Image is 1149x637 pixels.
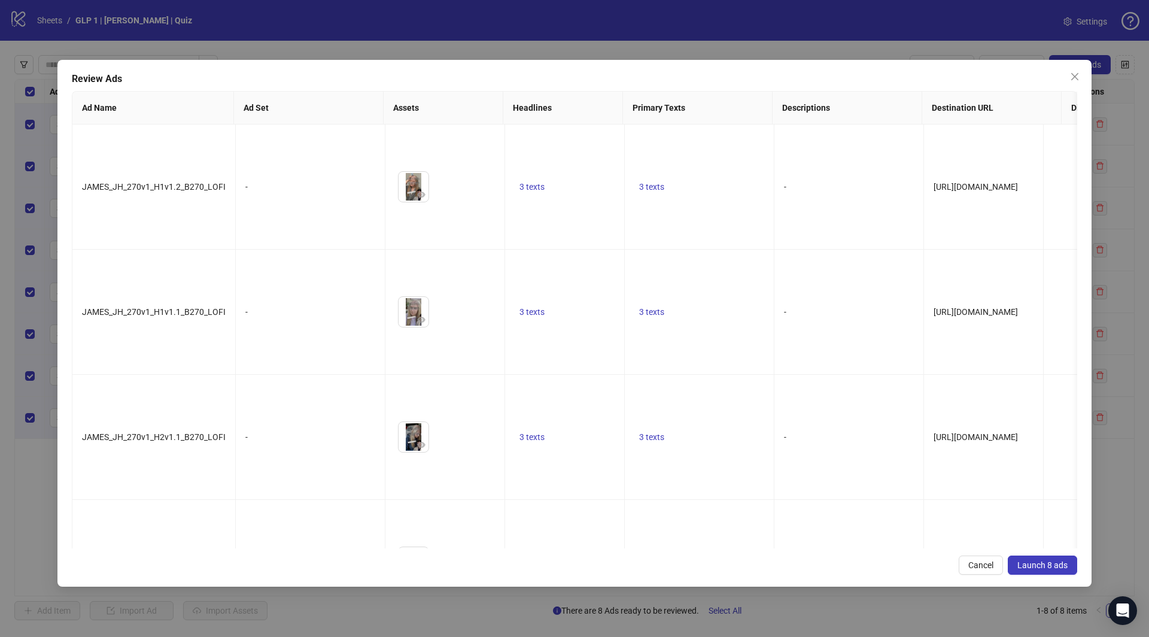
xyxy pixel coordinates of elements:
[82,182,226,192] span: JAMES_JH_270v1_H1v1.2_B270_LOFI
[245,305,375,318] div: -
[72,92,234,125] th: Ad Name
[417,316,425,324] span: eye
[503,92,623,125] th: Headlines
[773,92,922,125] th: Descriptions
[417,441,425,449] span: eye
[384,92,503,125] th: Assets
[1008,556,1077,575] button: Launch 8 ads
[519,307,545,317] span: 3 texts
[934,182,1018,192] span: [URL][DOMAIN_NAME]
[1108,596,1137,625] div: Open Intercom Messenger
[399,422,428,452] img: Asset 1
[414,187,428,202] button: Preview
[515,430,549,444] button: 3 texts
[72,72,1077,86] div: Review Ads
[82,307,226,317] span: JAMES_JH_270v1_H1v1.1_B270_LOFI
[784,182,786,192] span: -
[515,180,549,194] button: 3 texts
[519,182,545,192] span: 3 texts
[1070,72,1080,81] span: close
[634,180,669,194] button: 3 texts
[234,92,384,125] th: Ad Set
[414,313,428,327] button: Preview
[934,307,1018,317] span: [URL][DOMAIN_NAME]
[414,438,428,452] button: Preview
[784,432,786,442] span: -
[245,180,375,193] div: -
[968,560,993,570] span: Cancel
[959,556,1003,575] button: Cancel
[515,305,549,319] button: 3 texts
[417,190,425,199] span: eye
[399,172,428,202] img: Asset 1
[399,297,428,327] img: Asset 1
[634,305,669,319] button: 3 texts
[519,432,545,442] span: 3 texts
[639,307,664,317] span: 3 texts
[639,182,664,192] span: 3 texts
[634,430,669,444] button: 3 texts
[1017,560,1068,570] span: Launch 8 ads
[934,432,1018,442] span: [URL][DOMAIN_NAME]
[922,92,1062,125] th: Destination URL
[784,307,786,317] span: -
[399,547,428,577] img: Asset 1
[1065,67,1084,86] button: Close
[245,430,375,444] div: -
[82,432,226,442] span: JAMES_JH_270v1_H2v1.1_B270_LOFI
[623,92,773,125] th: Primary Texts
[639,432,664,442] span: 3 texts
